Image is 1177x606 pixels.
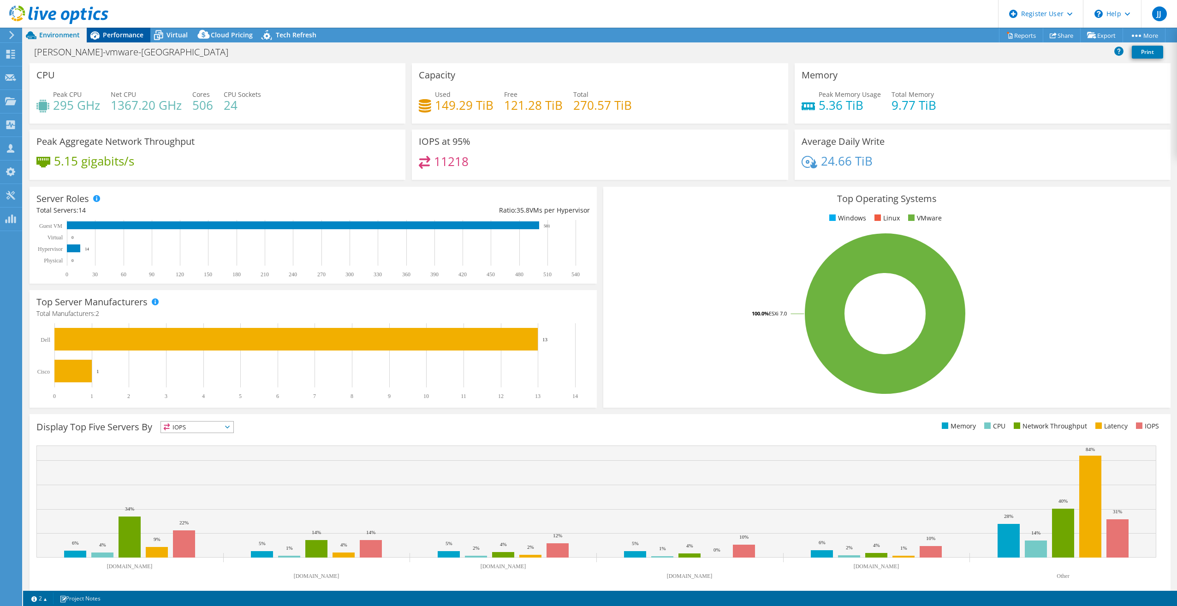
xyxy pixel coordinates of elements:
[430,271,439,278] text: 390
[95,309,99,318] span: 2
[259,541,266,546] text: 5%
[487,271,495,278] text: 450
[802,137,885,147] h3: Average Daily Write
[78,206,86,214] span: 14
[769,310,787,317] tspan: ESXi 7.0
[819,100,881,110] h4: 5.36 TiB
[1123,28,1165,42] a: More
[286,545,293,551] text: 1%
[103,30,143,39] span: Performance
[500,541,507,547] text: 4%
[1134,421,1159,431] li: IOPS
[65,271,68,278] text: 0
[388,393,391,399] text: 9
[419,70,455,80] h3: Capacity
[1080,28,1123,42] a: Export
[667,573,713,579] text: [DOMAIN_NAME]
[36,194,89,204] h3: Server Roles
[571,271,580,278] text: 540
[1086,446,1095,452] text: 84%
[458,271,467,278] text: 420
[276,393,279,399] text: 6
[276,30,316,39] span: Tech Refresh
[527,544,534,550] text: 2%
[543,271,552,278] text: 510
[686,543,693,548] text: 4%
[261,271,269,278] text: 210
[224,90,261,99] span: CPU Sockets
[434,156,469,166] h4: 11218
[289,271,297,278] text: 240
[573,100,632,110] h4: 270.57 TiB
[294,573,339,579] text: [DOMAIN_NAME]
[1113,509,1122,514] text: 31%
[99,542,106,547] text: 4%
[166,30,188,39] span: Virtual
[161,422,233,433] span: IOPS
[224,100,261,110] h4: 24
[313,393,316,399] text: 7
[461,393,466,399] text: 11
[515,271,523,278] text: 480
[553,533,562,538] text: 12%
[402,271,410,278] text: 360
[819,540,826,545] text: 6%
[71,235,74,240] text: 0
[176,271,184,278] text: 120
[752,310,769,317] tspan: 100.0%
[544,224,550,228] text: 501
[999,28,1043,42] a: Reports
[125,506,134,511] text: 34%
[211,30,253,39] span: Cloud Pricing
[165,393,167,399] text: 3
[111,100,182,110] h4: 1367.20 GHz
[36,137,195,147] h3: Peak Aggregate Network Throughput
[111,90,136,99] span: Net CPU
[39,223,62,229] text: Guest VM
[72,540,79,546] text: 6%
[345,271,354,278] text: 300
[36,309,590,319] h4: Total Manufacturers:
[36,297,148,307] h3: Top Server Manufacturers
[659,546,666,551] text: 1%
[1011,421,1087,431] li: Network Throughput
[92,271,98,278] text: 30
[37,368,50,375] text: Cisco
[517,206,529,214] span: 35.8
[312,529,321,535] text: 14%
[232,271,241,278] text: 180
[446,541,452,546] text: 5%
[1094,10,1103,18] svg: \n
[892,100,936,110] h4: 9.77 TiB
[179,520,189,525] text: 22%
[1058,498,1068,504] text: 40%
[38,246,63,252] text: Hypervisor
[48,234,63,241] text: Virtual
[610,194,1164,204] h3: Top Operating Systems
[340,542,347,547] text: 4%
[239,393,242,399] text: 5
[542,337,548,342] text: 13
[1093,421,1128,431] li: Latency
[192,90,210,99] span: Cores
[435,100,493,110] h4: 149.29 TiB
[900,545,907,551] text: 1%
[939,421,976,431] li: Memory
[632,541,639,546] text: 5%
[96,368,99,374] text: 1
[504,100,563,110] h4: 121.28 TiB
[419,137,470,147] h3: IOPS at 95%
[374,271,382,278] text: 330
[572,393,578,399] text: 14
[906,213,942,223] li: VMware
[1132,46,1163,59] a: Print
[498,393,504,399] text: 12
[854,563,899,570] text: [DOMAIN_NAME]
[317,271,326,278] text: 270
[121,271,126,278] text: 60
[192,100,213,110] h4: 506
[127,393,130,399] text: 2
[1004,513,1013,519] text: 28%
[107,563,153,570] text: [DOMAIN_NAME]
[149,271,155,278] text: 90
